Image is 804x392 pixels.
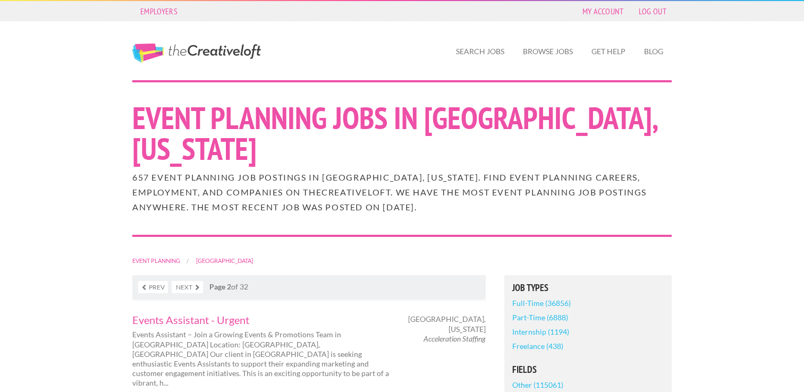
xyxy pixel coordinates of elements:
[132,330,393,388] p: Events Assistant – Join a Growing Events & Promotions Team in [GEOGRAPHIC_DATA] Location: [GEOGRA...
[514,39,581,64] a: Browse Jobs
[132,103,672,164] h1: Event Planning Jobs in [GEOGRAPHIC_DATA], [US_STATE]
[512,325,569,339] a: Internship (1194)
[196,257,253,264] a: [GEOGRAPHIC_DATA]
[135,4,183,19] a: Employers
[577,4,629,19] a: My Account
[583,39,634,64] a: Get Help
[512,378,563,392] a: Other (115061)
[132,257,180,264] a: Event Planning
[512,283,664,293] h5: Job Types
[424,334,486,343] em: Acceleration Staffing
[512,365,664,374] h5: Fields
[447,39,513,64] a: Search Jobs
[132,275,486,300] nav: of 32
[132,314,393,325] a: Events Assistant - Urgent
[132,170,672,215] h2: 657 Event Planning job postings in [GEOGRAPHIC_DATA], [US_STATE]. Find Event Planning careers, em...
[138,281,168,293] a: Prev
[512,296,571,310] a: Full-Time (36856)
[172,281,203,293] a: Next
[209,282,231,291] strong: Page 2
[633,4,672,19] a: Log Out
[512,339,563,353] a: Freelance (438)
[132,44,261,63] a: The Creative Loft
[636,39,672,64] a: Blog
[408,314,486,334] span: [GEOGRAPHIC_DATA], [US_STATE]
[512,310,568,325] a: Part-Time (6888)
